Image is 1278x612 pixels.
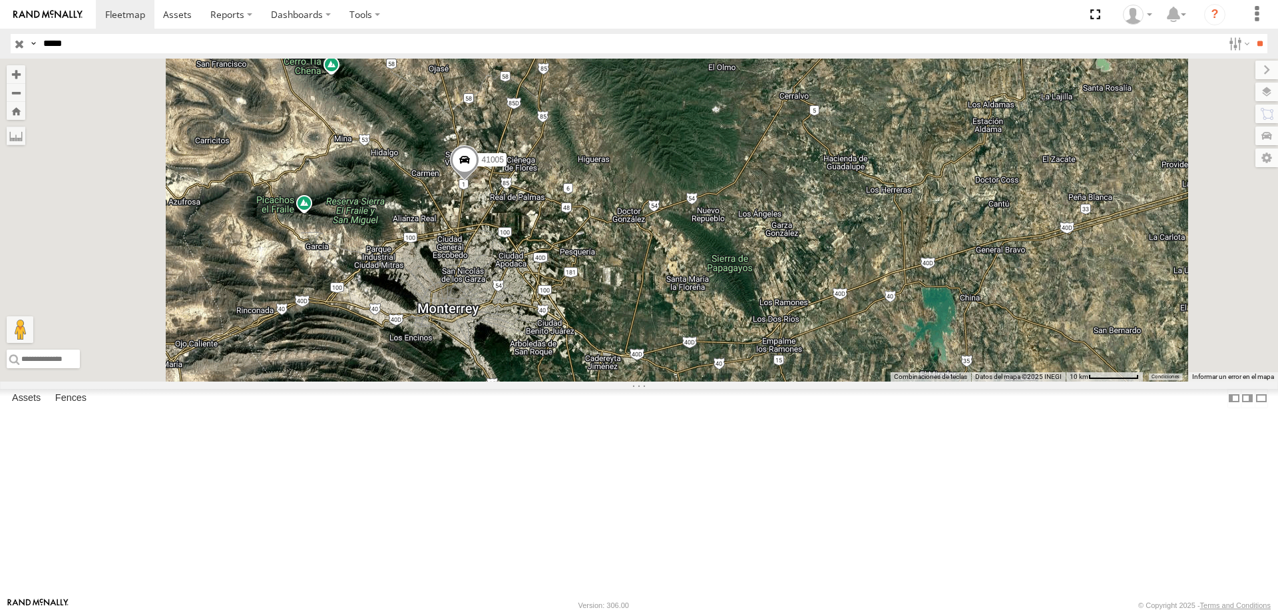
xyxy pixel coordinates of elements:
[975,373,1062,380] span: Datos del mapa ©2025 INEGI
[13,10,83,19] img: rand-logo.svg
[49,389,93,408] label: Fences
[1192,373,1274,380] a: Informar un error en el mapa
[5,389,47,408] label: Assets
[7,102,25,120] button: Zoom Home
[1070,373,1088,380] span: 10 km
[1241,389,1254,408] label: Dock Summary Table to the Right
[1138,601,1271,609] div: © Copyright 2025 -
[7,316,33,343] button: Arrastra el hombrecito naranja al mapa para abrir Street View
[7,65,25,83] button: Zoom in
[578,601,629,609] div: Version: 306.00
[1255,149,1278,167] label: Map Settings
[1223,34,1252,53] label: Search Filter Options
[1066,372,1143,382] button: Escala del mapa: 10 km por 72 píxeles
[7,599,69,612] a: Visit our Website
[1118,5,1157,25] div: Juan Lopez
[894,372,967,382] button: Combinaciones de teclas
[1152,374,1179,380] a: Condiciones (se abre en una nueva pestaña)
[482,155,504,164] span: 41005
[28,34,39,53] label: Search Query
[1204,4,1225,25] i: ?
[7,127,25,145] label: Measure
[1227,389,1241,408] label: Dock Summary Table to the Left
[1255,389,1268,408] label: Hide Summary Table
[7,83,25,102] button: Zoom out
[1200,601,1271,609] a: Terms and Conditions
